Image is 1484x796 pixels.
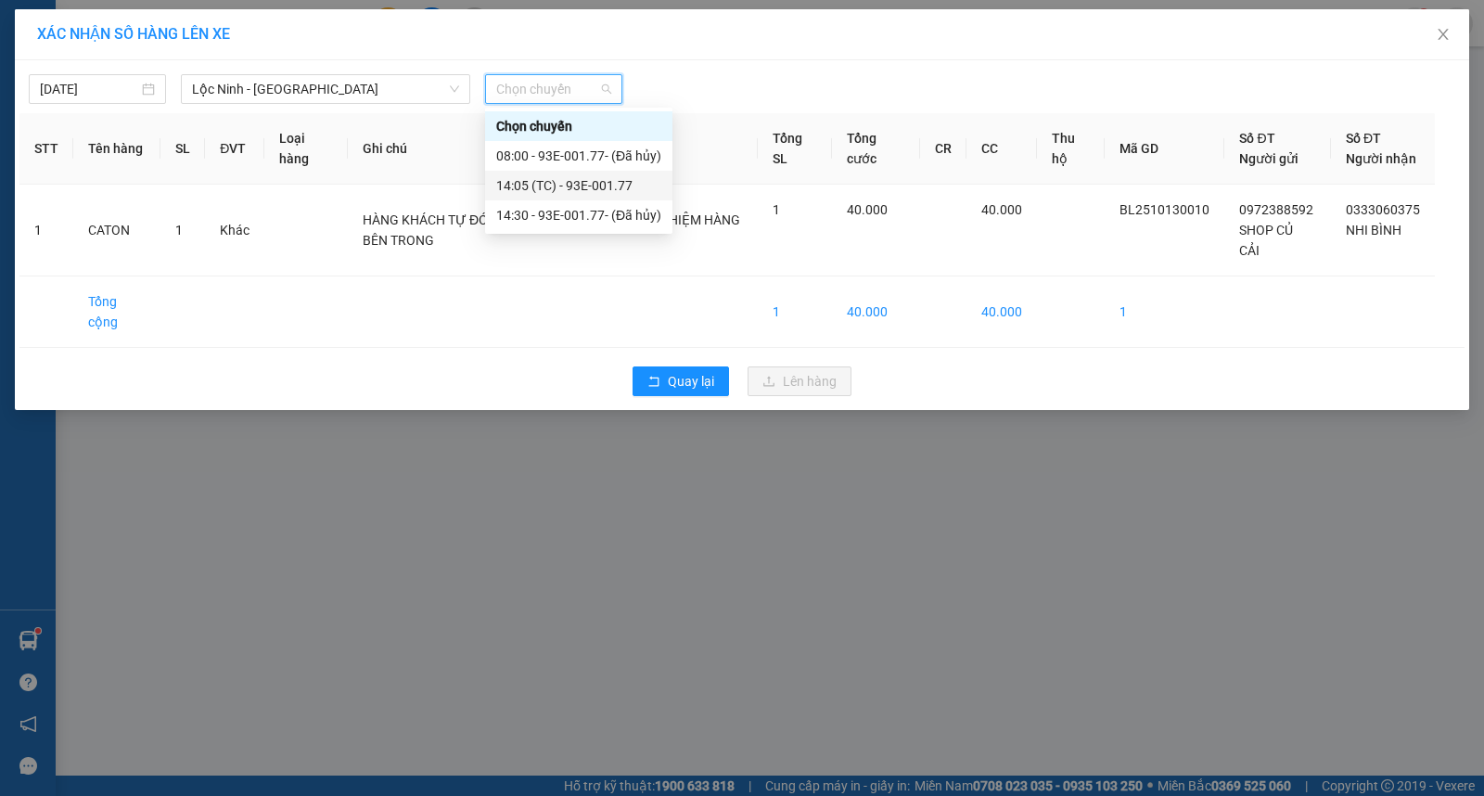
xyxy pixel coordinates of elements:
div: 14:30 - 93E-001.77 - (Đã hủy) [496,205,661,225]
span: [PERSON_NAME] [16,107,227,139]
span: Gửi: [16,18,45,37]
span: 1 [773,202,780,217]
span: Lộc Ninh - Đồng Xoài [192,75,459,103]
div: 14:05 (TC) - 93E-001.77 [496,175,661,196]
th: Thu hộ [1037,113,1106,185]
div: 08:00 - 93E-001.77 - (Đã hủy) [496,146,661,166]
button: Close [1417,9,1469,61]
th: CR [920,113,966,185]
td: 40.000 [966,276,1037,348]
td: Khác [205,185,264,276]
td: CATON [73,185,160,276]
span: Người gửi [1239,151,1298,166]
span: 0972388592 [1239,202,1313,217]
th: CC [966,113,1037,185]
div: VP Quận 5 [240,16,366,60]
span: Chọn chuyến [496,75,611,103]
span: XÁC NHẬN SỐ HÀNG LÊN XE [37,25,230,43]
span: close [1436,27,1451,42]
span: HÀNG KHÁCH TỰ ĐÓNG GÓI KHÔNG CHỊU TRÁCH NHIỆM HÀNG BÊN TRONG [363,212,740,248]
span: 0333060375 [1346,202,1420,217]
span: rollback [647,375,660,390]
div: NHI BÌNH [240,60,366,83]
th: Ghi chú [348,113,758,185]
th: STT [19,113,73,185]
button: rollbackQuay lại [633,366,729,396]
input: 13/10/2025 [40,79,138,99]
span: 40.000 [847,202,888,217]
th: Mã GD [1105,113,1224,185]
th: Tổng SL [758,113,832,185]
td: 1 [19,185,73,276]
span: SHOP CỦ CẢI [1239,223,1293,258]
th: Tổng cước [832,113,920,185]
span: NHI BÌNH [1346,223,1401,238]
span: Số ĐT [1239,131,1274,146]
td: 1 [758,276,832,348]
span: Nhận: [240,18,285,37]
div: Chọn chuyến [496,116,661,136]
span: 1 [175,223,183,238]
span: 40.000 [981,202,1022,217]
td: 40.000 [832,276,920,348]
div: SHOP CỦ CẢI [16,38,227,60]
th: ĐVT [205,113,264,185]
span: Số ĐT [1346,131,1381,146]
span: Quay lại [668,371,714,392]
div: VP Bình Long [16,16,227,38]
td: 1 [1105,276,1224,348]
th: Tên hàng [73,113,160,185]
td: Tổng cộng [73,276,160,348]
span: DĐ: [16,86,43,106]
th: SL [160,113,205,185]
div: Chọn chuyến [485,111,672,141]
span: BL2510130010 [1119,202,1209,217]
button: uploadLên hàng [748,366,851,396]
span: Người nhận [1346,151,1416,166]
th: Loại hàng [264,113,348,185]
span: down [449,83,460,95]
